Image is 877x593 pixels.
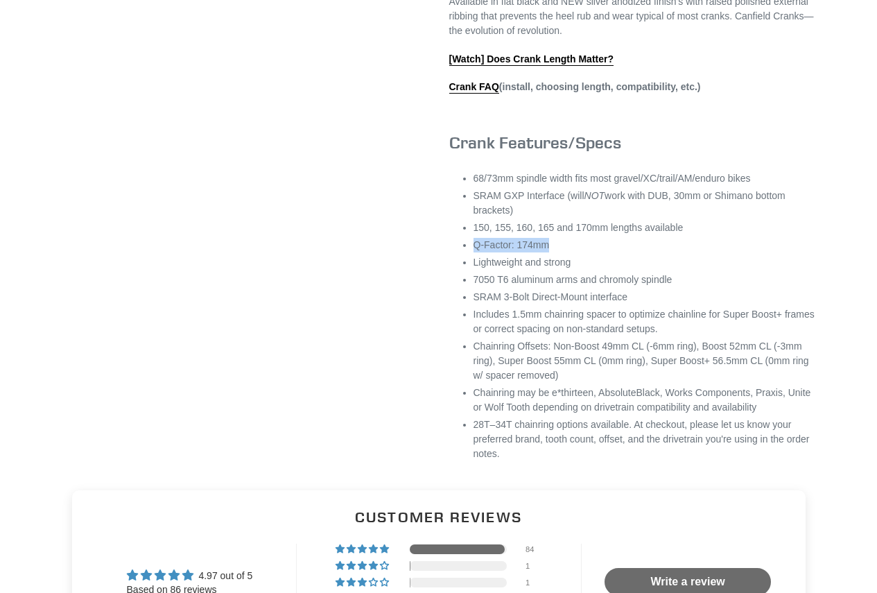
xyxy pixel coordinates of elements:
li: SRAM GXP Interface (will work with DUB, 30mm or Shimano bottom brackets) [474,189,817,218]
li: Chainring may be e*thirteen, AbsoluteBlack, Works Components, Praxis, Unite or Wolf Tooth dependi... [474,386,817,415]
li: 28T–34T chainring options available. At checkout, please let us know your preferred brand, tooth ... [474,418,817,461]
li: 150, 155, 160, 165 and 170mm lengths available [474,221,817,235]
a: Crank FAQ [449,81,499,94]
li: 7050 T6 aluminum arms and chromoly spindle [474,273,817,287]
div: 84 [526,544,542,554]
div: 1 [526,561,542,571]
li: Q-Factor: 174mm [474,238,817,252]
div: 1 [526,578,542,587]
h3: Crank Features/Specs [449,132,817,153]
span: 4.97 out of 5 [198,570,252,581]
li: 68/73mm spindle width fits most gravel/XC/trail/AM/enduro bikes [474,171,817,186]
li: Lightweight and strong [474,255,817,270]
em: NOT [584,190,605,201]
li: Chainring Offsets: Non-Boost 49mm CL (-6mm ring), Boost 52mm CL (-3mm ring), Super Boost 55mm CL ... [474,339,817,383]
li: Includes 1.5mm chainring spacer to optimize chainline for Super Boost+ frames or correct spacing ... [474,307,817,336]
div: 1% (1) reviews with 4 star rating [336,561,391,571]
strong: (install, choosing length, compatibility, etc.) [449,81,701,94]
div: Average rating is 4.97 stars [127,567,253,583]
li: SRAM 3-Bolt Direct-Mount interface [474,290,817,304]
div: 98% (84) reviews with 5 star rating [336,544,391,554]
h2: Customer Reviews [83,507,794,527]
div: 1% (1) reviews with 3 star rating [336,578,391,587]
a: [Watch] Does Crank Length Matter? [449,53,614,66]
